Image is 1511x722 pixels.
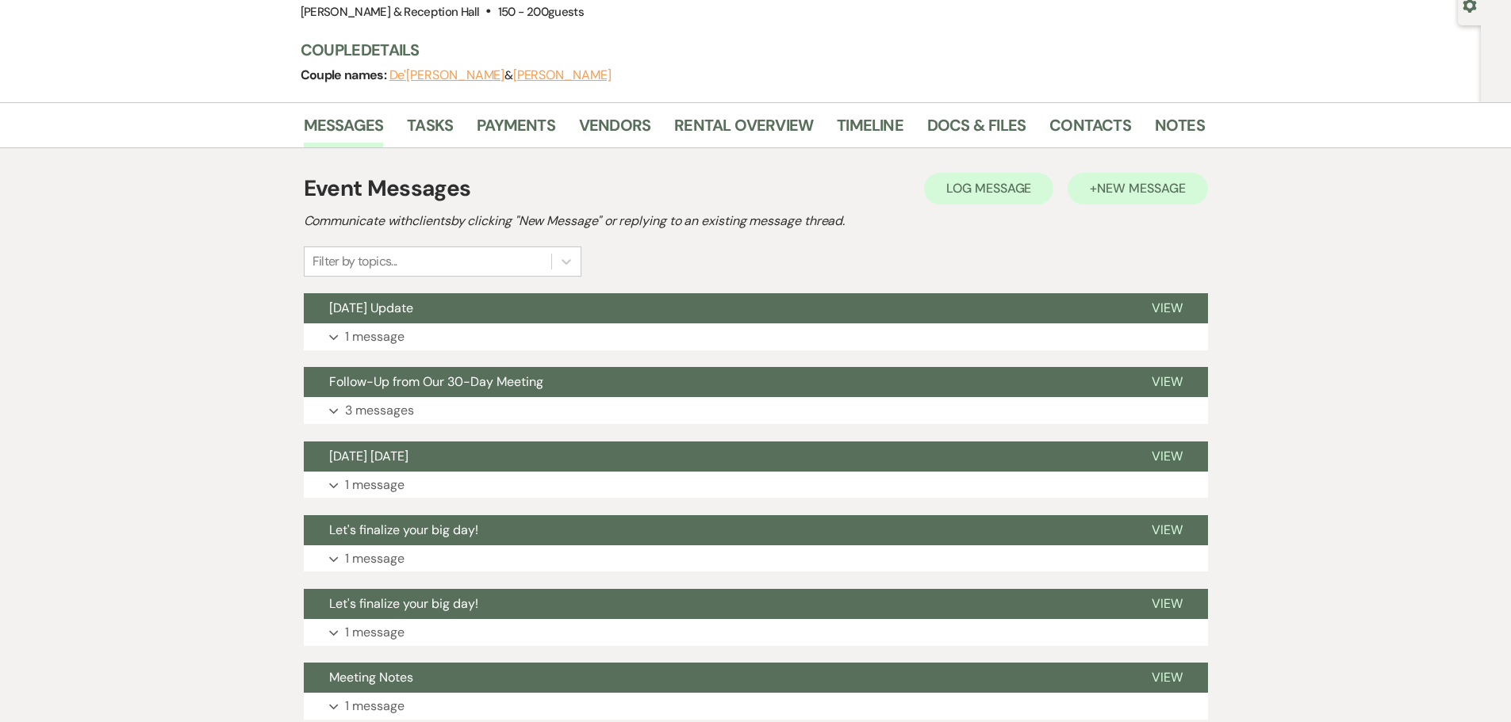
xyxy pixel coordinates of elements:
[329,595,478,612] span: Let's finalize your big day!
[301,39,1189,61] h3: Couple Details
[837,113,903,147] a: Timeline
[304,545,1208,572] button: 1 message
[301,67,389,83] span: Couple names:
[301,4,480,20] span: [PERSON_NAME] & Reception Hall
[313,252,397,271] div: Filter by topics...
[1126,293,1208,323] button: View
[1097,180,1185,197] span: New Message
[674,113,813,147] a: Rental Overview
[304,441,1126,472] button: [DATE] [DATE]
[579,113,650,147] a: Vendors
[924,173,1053,204] button: Log Message
[304,323,1208,350] button: 1 message
[1152,521,1183,538] span: View
[1152,669,1183,686] span: View
[389,67,612,83] span: &
[1126,589,1208,619] button: View
[304,367,1126,397] button: Follow-Up from Our 30-Day Meeting
[513,69,612,82] button: [PERSON_NAME]
[477,113,555,147] a: Payments
[1049,113,1131,147] a: Contacts
[329,373,543,390] span: Follow-Up from Our 30-Day Meeting
[407,113,453,147] a: Tasks
[345,548,405,569] p: 1 message
[1155,113,1205,147] a: Notes
[304,589,1126,619] button: Let's finalize your big day!
[1126,367,1208,397] button: View
[304,212,1208,231] h2: Communicate with clients by clicking "New Message" or replying to an existing message thread.
[1068,173,1207,204] button: +New Message
[1126,441,1208,472] button: View
[329,521,478,538] span: Let's finalize your big day!
[304,172,471,205] h1: Event Messages
[389,69,505,82] button: De'[PERSON_NAME]
[329,448,408,464] span: [DATE] [DATE]
[345,475,405,495] p: 1 message
[345,327,405,347] p: 1 message
[304,515,1126,545] button: Let's finalize your big day!
[1152,448,1183,464] span: View
[304,293,1126,323] button: [DATE] Update
[1152,300,1183,316] span: View
[304,693,1208,720] button: 1 message
[1152,595,1183,612] span: View
[329,300,413,316] span: [DATE] Update
[1126,515,1208,545] button: View
[1126,663,1208,693] button: View
[1152,373,1183,390] span: View
[304,663,1126,693] button: Meeting Notes
[304,397,1208,424] button: 3 messages
[345,696,405,716] p: 1 message
[329,669,413,686] span: Meeting Notes
[304,472,1208,499] button: 1 message
[345,400,414,421] p: 3 messages
[345,622,405,643] p: 1 message
[498,4,584,20] span: 150 - 200 guests
[946,180,1031,197] span: Log Message
[927,113,1026,147] a: Docs & Files
[304,113,384,147] a: Messages
[304,619,1208,646] button: 1 message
